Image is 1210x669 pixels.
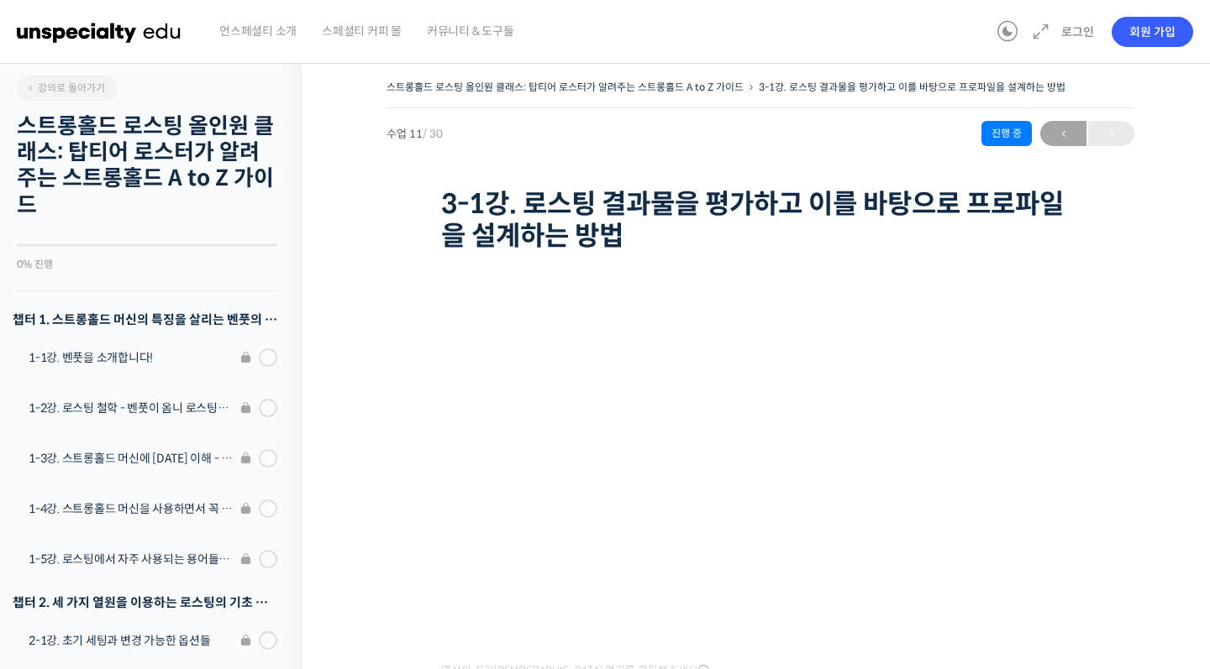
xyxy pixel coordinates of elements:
a: 3-1강. 로스팅 결과물을 평가하고 이를 바탕으로 프로파일을 설계하는 방법 [759,81,1065,93]
a: 회원 가입 [1112,17,1193,47]
a: ←이전 [1040,121,1086,146]
a: 스트롱홀드 로스팅 올인원 클래스: 탑티어 로스터가 알려주는 스트롱홀드 A to Z 가이드 [387,81,744,93]
span: 강의로 돌아가기 [25,81,105,94]
h3: 챕터 1. 스트롱홀드 머신의 특징을 살리는 벤풋의 로스팅 방식 [13,308,277,331]
a: 로그인 [1051,13,1104,51]
span: / 30 [423,127,443,141]
div: 0% 진행 [17,259,277,269]
a: 강의로 돌아가기 [17,76,118,101]
h2: 스트롱홀드 로스팅 올인원 클래스: 탑티어 로스터가 알려주는 스트롱홀드 A to Z 가이드 [17,113,277,218]
div: 챕터 2. 세 가지 열원을 이용하는 로스팅의 기초 설계 [13,591,277,614]
span: 수업 11 [387,128,443,139]
h1: 3-1강. 로스팅 결과물을 평가하고 이를 바탕으로 프로파일을 설계하는 방법 [441,188,1080,253]
span: ← [1040,123,1086,145]
div: 진행 중 [981,121,1032,146]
